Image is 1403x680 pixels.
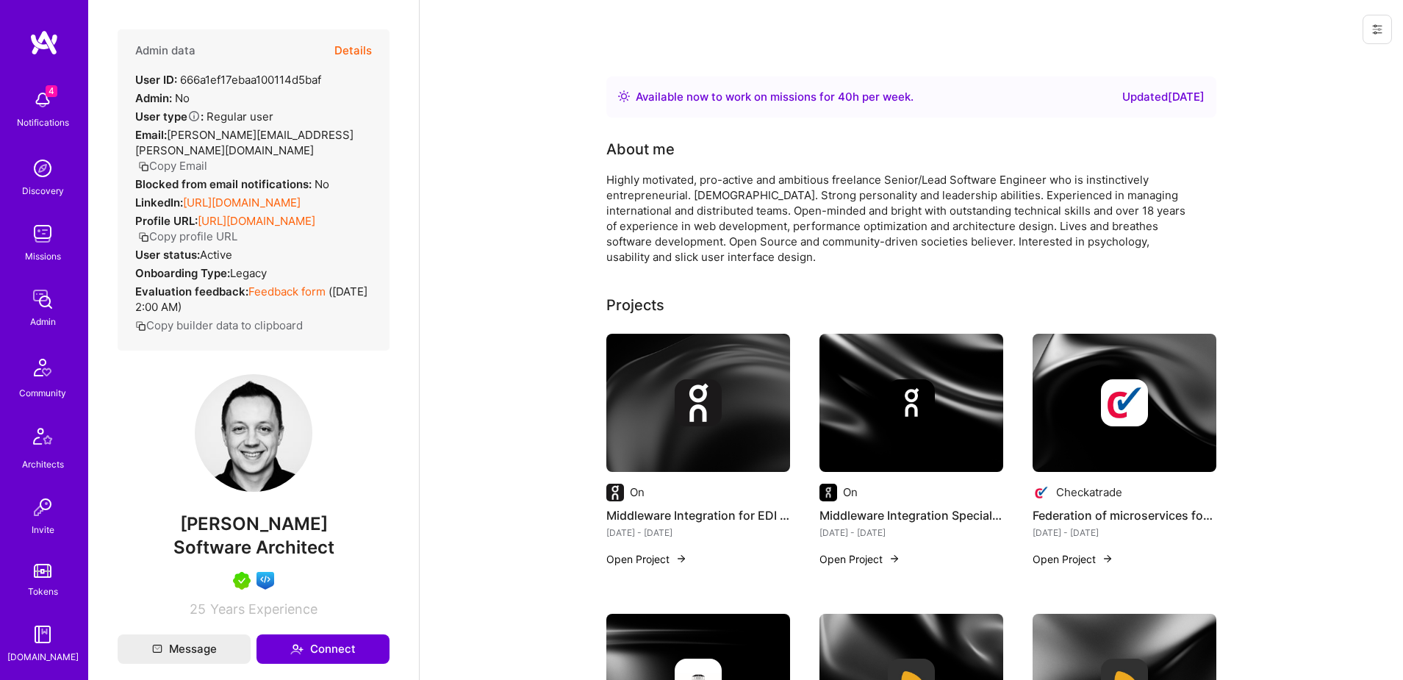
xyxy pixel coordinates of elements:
[135,91,172,105] strong: Admin:
[195,374,312,492] img: User Avatar
[135,318,303,333] button: Copy builder data to clipboard
[198,214,315,228] a: [URL][DOMAIN_NAME]
[819,484,837,501] img: Company logo
[135,110,204,124] strong: User type :
[230,266,267,280] span: legacy
[135,128,354,157] span: [PERSON_NAME][EMAIL_ADDRESS][PERSON_NAME][DOMAIN_NAME]
[28,493,57,522] img: Invite
[889,553,900,565] img: arrow-right
[334,29,372,72] button: Details
[135,284,372,315] div: ( [DATE] 2:00 AM )
[28,154,57,183] img: discovery
[135,248,200,262] strong: User status:
[28,219,57,248] img: teamwork
[1101,379,1148,426] img: Company logo
[138,229,237,244] button: Copy profile URL
[152,644,162,654] i: icon Mail
[135,321,146,332] i: icon Copy
[183,196,301,210] a: [URL][DOMAIN_NAME]
[1033,551,1113,567] button: Open Project
[636,88,914,106] div: Available now to work on missions for h per week .
[28,85,57,115] img: bell
[135,176,329,192] div: No
[606,138,675,160] div: About me
[606,506,790,525] h4: Middleware Integration for EDI and Dynamics 365 for [DOMAIN_NAME]
[135,284,248,298] strong: Evaluation feedback:
[135,73,177,87] strong: User ID:
[28,284,57,314] img: admin teamwork
[1122,88,1205,106] div: Updated [DATE]
[32,522,54,537] div: Invite
[135,44,195,57] h4: Admin data
[17,115,69,130] div: Notifications
[675,553,687,565] img: arrow-right
[290,643,304,656] i: icon Connect
[256,572,274,590] img: Front-end guild
[606,172,1194,265] div: Highly motivated, pro-active and ambitious freelance Senior/Lead Software Engineer who is instinc...
[34,564,51,578] img: tokens
[46,85,57,97] span: 4
[819,551,900,567] button: Open Project
[618,90,630,102] img: Availability
[135,90,190,106] div: No
[138,158,207,173] button: Copy Email
[28,584,58,599] div: Tokens
[135,196,183,210] strong: LinkedIn:
[1033,525,1216,540] div: [DATE] - [DATE]
[630,484,645,500] div: On
[22,183,64,198] div: Discovery
[1102,553,1113,565] img: arrow-right
[256,634,390,664] button: Connect
[138,161,149,172] i: icon Copy
[30,314,56,329] div: Admin
[138,232,149,243] i: icon Copy
[606,294,664,316] div: Projects
[1056,484,1122,500] div: Checkatrade
[29,29,59,56] img: logo
[1033,484,1050,501] img: Company logo
[248,284,326,298] a: Feedback form
[675,379,722,426] img: Company logo
[135,177,315,191] strong: Blocked from email notifications:
[187,110,201,123] i: Help
[28,620,57,649] img: guide book
[135,266,230,280] strong: Onboarding Type:
[118,634,251,664] button: Message
[118,513,390,535] span: [PERSON_NAME]
[190,601,206,617] span: 25
[819,525,1003,540] div: [DATE] - [DATE]
[888,379,935,426] img: Company logo
[135,109,273,124] div: Regular user
[838,90,853,104] span: 40
[7,649,79,665] div: [DOMAIN_NAME]
[819,334,1003,472] img: cover
[19,385,66,401] div: Community
[843,484,858,500] div: On
[606,525,790,540] div: [DATE] - [DATE]
[25,248,61,264] div: Missions
[135,214,198,228] strong: Profile URL:
[210,601,317,617] span: Years Experience
[606,484,624,501] img: Company logo
[25,350,60,385] img: Community
[25,421,60,457] img: Architects
[173,537,334,558] span: Software Architect
[606,334,790,472] img: cover
[200,248,232,262] span: Active
[819,506,1003,525] h4: Middleware Integration Specialist
[135,72,321,87] div: 666a1ef17ebaa100114d5baf
[1033,506,1216,525] h4: Federation of microservices for Consumer App
[606,551,687,567] button: Open Project
[22,457,64,472] div: Architects
[1033,334,1216,472] img: cover
[135,128,167,142] strong: Email:
[233,572,251,590] img: A.Teamer in Residence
